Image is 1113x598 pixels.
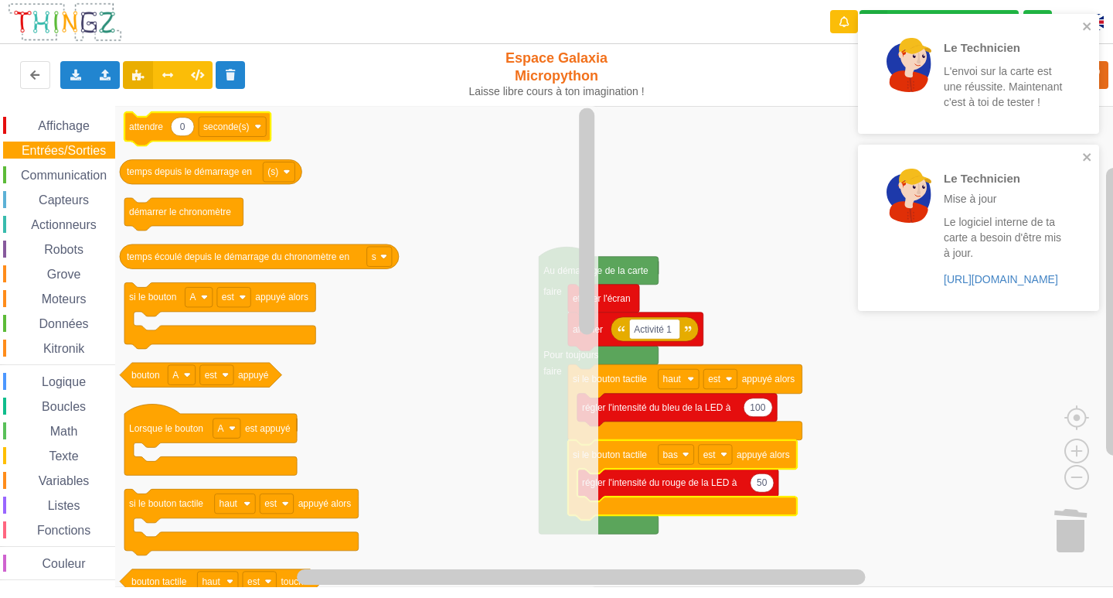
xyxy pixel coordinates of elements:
[129,292,176,302] text: si le bouton
[131,370,160,381] text: bouton
[202,576,220,587] text: haut
[48,425,80,438] span: Math
[663,449,678,460] text: bas
[172,370,179,381] text: A
[944,273,1058,285] a: [URL][DOMAIN_NAME]
[29,218,99,231] span: Actionneurs
[703,449,716,460] text: est
[7,2,123,43] img: thingz_logo.png
[39,400,88,413] span: Boucles
[129,498,203,509] text: si le bouton tactile
[36,474,92,487] span: Variables
[255,292,308,302] text: appuyé alors
[708,374,721,384] text: est
[129,121,163,132] text: attendre
[859,10,1019,34] div: Ta base fonctionne bien !
[131,576,187,587] text: bouton tactile
[757,477,768,488] text: 50
[222,292,235,302] text: est
[42,243,86,256] span: Robots
[267,166,278,177] text: (s)
[129,423,203,434] text: Lorsque le bouton
[573,449,647,460] text: si le bouton tactile
[19,144,108,157] span: Entrées/Sorties
[39,375,88,388] span: Logique
[46,499,83,512] span: Listes
[129,207,231,217] text: démarrer le chronomètre
[750,402,765,413] text: 100
[1082,20,1093,35] button: close
[582,402,731,413] text: régler l'intensité du bleu de la LED à
[238,370,269,381] text: appuyé
[220,498,238,509] text: haut
[944,39,1064,56] p: Le Technicien
[372,251,376,262] text: s
[944,63,1064,110] p: L'envoi sur la carte est une réussite. Maintenant c'est à toi de tester !
[36,119,91,132] span: Affichage
[462,85,652,98] div: Laisse libre cours à ton imagination !
[663,374,682,384] text: haut
[247,576,260,587] text: est
[543,350,598,361] text: Pour toujours
[462,50,652,98] div: Espace Galaxia Micropython
[573,374,647,384] text: si le bouton tactile
[218,423,224,434] text: A
[37,317,91,330] span: Données
[46,449,80,463] span: Texte
[180,121,185,132] text: 0
[35,524,93,537] span: Fonctions
[127,166,252,177] text: temps depuis le démarrage en
[39,292,89,306] span: Moteurs
[573,293,631,304] text: effacer l'écran
[189,292,196,302] text: A
[944,170,1064,186] p: Le Technicien
[742,374,795,384] text: appuyé alors
[582,477,737,488] text: régler l'intensité du rouge de la LED à
[40,557,88,570] span: Couleur
[41,342,87,355] span: Kitronik
[205,370,218,381] text: est
[944,214,1064,261] p: Le logiciel interne de ta carte a besoin d'être mis à jour.
[944,191,1064,207] p: Mise à jour
[127,251,349,262] text: temps écoulé depuis le démarrage du chronomètre en
[298,498,352,509] text: appuyé alors
[19,169,109,182] span: Communication
[737,449,790,460] text: appuyé alors
[45,268,83,281] span: Grove
[281,576,308,587] text: touché
[634,324,672,335] text: Activité 1
[1082,151,1093,166] button: close
[264,498,277,509] text: est
[203,121,249,132] text: seconde(s)
[36,193,91,207] span: Capteurs
[245,423,291,434] text: est appuyé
